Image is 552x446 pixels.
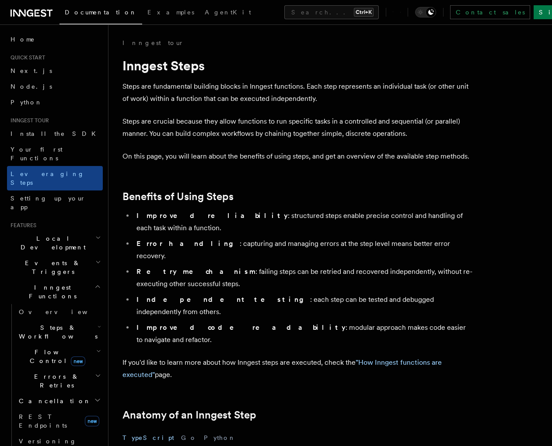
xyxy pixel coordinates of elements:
[15,393,103,409] button: Cancellation
[415,7,436,17] button: Toggle dark mode
[7,259,95,276] span: Events & Triggers
[134,322,472,346] li: : modular approach makes code easier to navigate and refactor.
[122,409,256,421] a: Anatomy of an Inngest Step
[7,142,103,166] a: Your first Functions
[15,397,91,405] span: Cancellation
[199,3,256,24] a: AgentKit
[10,35,35,44] span: Home
[122,150,472,162] p: On this page, you will learn about the benefits of using steps, and get an overview of the availa...
[142,3,199,24] a: Examples
[7,222,36,229] span: Features
[19,413,67,429] span: REST Endpoints
[15,320,103,344] button: Steps & Workflows
[7,54,45,61] span: Quick start
[136,239,240,248] strong: Error handling
[136,211,288,220] strong: Improved reliability
[7,94,103,110] a: Python
[10,83,52,90] span: Node.js
[122,356,472,381] p: If you'd like to learn more about how Inngest steps are executed, check the page.
[15,344,103,369] button: Flow Controlnew
[7,117,49,124] span: Inngest tour
[10,146,63,162] span: Your first Functions
[7,79,103,94] a: Node.js
[122,190,234,203] a: Benefits of Using Steps
[15,323,98,341] span: Steps & Workflows
[122,38,184,47] a: Inngest tour
[7,63,103,79] a: Next.js
[7,255,103,280] button: Events & Triggers
[147,9,194,16] span: Examples
[122,115,472,140] p: Steps are crucial because they allow functions to run specific tasks in a controlled and sequenti...
[15,372,95,390] span: Errors & Retries
[15,348,96,365] span: Flow Control
[10,170,84,186] span: Leveraging Steps
[19,308,109,315] span: Overview
[7,231,103,255] button: Local Development
[136,323,346,332] strong: Improved code readability
[284,5,379,19] button: Search...Ctrl+K
[134,294,472,318] li: : each step can be tested and debugged independently from others.
[10,195,86,211] span: Setting up your app
[15,304,103,320] a: Overview
[65,9,137,16] span: Documentation
[15,409,103,433] a: REST Endpointsnew
[10,67,52,74] span: Next.js
[71,356,85,366] span: new
[136,267,255,276] strong: Retry mechanism
[7,283,94,301] span: Inngest Functions
[122,58,472,73] h1: Inngest Steps
[7,126,103,142] a: Install the SDK
[19,438,77,445] span: Versioning
[10,130,101,137] span: Install the SDK
[7,166,103,190] a: Leveraging Steps
[450,5,530,19] a: Contact sales
[122,80,472,105] p: Steps are fundamental building blocks in Inngest functions. Each step represents an individual ta...
[7,234,95,252] span: Local Development
[15,369,103,393] button: Errors & Retries
[85,416,99,426] span: new
[134,210,472,234] li: : structured steps enable precise control and handling of each task within a function.
[7,280,103,304] button: Inngest Functions
[134,238,472,262] li: : capturing and managing errors at the step level means better error recovery.
[134,266,472,290] li: : failing steps can be retried and recovered independently, without re-executing other successful...
[205,9,251,16] span: AgentKit
[7,190,103,215] a: Setting up your app
[10,99,42,106] span: Python
[354,8,374,17] kbd: Ctrl+K
[59,3,142,24] a: Documentation
[136,295,310,304] strong: Independent testing
[7,31,103,47] a: Home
